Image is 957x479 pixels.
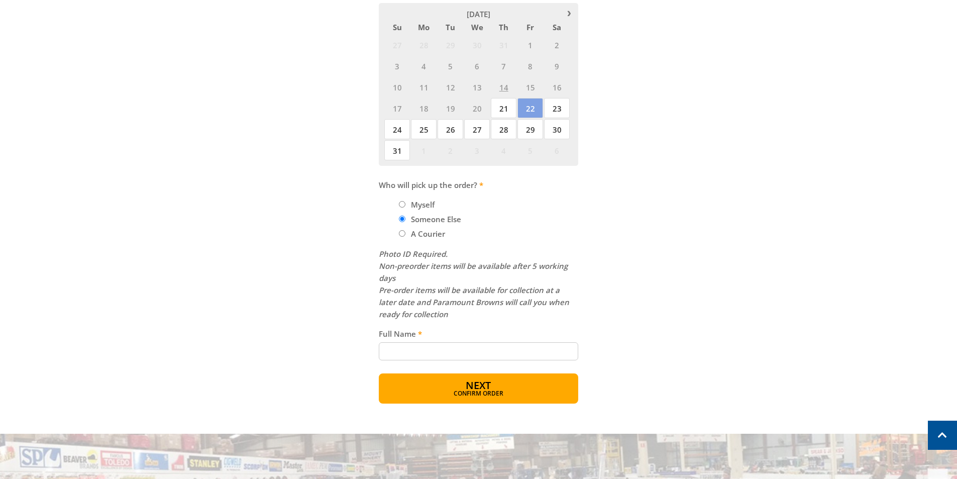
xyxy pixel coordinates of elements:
[399,230,405,237] input: Please select who will pick up the order.
[544,77,570,97] span: 16
[379,342,578,360] input: Please enter the full name of the person who will be collecting your order.
[466,378,491,392] span: Next
[491,35,516,55] span: 31
[491,21,516,34] span: Th
[411,56,437,76] span: 4
[384,119,410,139] span: 24
[407,196,438,213] label: Myself
[379,249,569,319] em: Photo ID Required. Non-preorder items will be available after 5 working days Pre-order items will...
[384,140,410,160] span: 31
[438,21,463,34] span: Tu
[464,21,490,34] span: We
[411,140,437,160] span: 1
[544,140,570,160] span: 6
[411,35,437,55] span: 28
[438,56,463,76] span: 5
[384,77,410,97] span: 10
[491,77,516,97] span: 14
[399,201,405,208] input: Please select who will pick up the order.
[411,98,437,118] span: 18
[517,35,543,55] span: 1
[438,140,463,160] span: 2
[491,56,516,76] span: 7
[407,211,465,228] label: Someone Else
[379,373,578,404] button: Next Confirm order
[544,56,570,76] span: 9
[491,140,516,160] span: 4
[517,98,543,118] span: 22
[411,21,437,34] span: Mo
[517,119,543,139] span: 29
[464,77,490,97] span: 13
[491,119,516,139] span: 28
[384,98,410,118] span: 17
[464,56,490,76] span: 6
[379,328,578,340] label: Full Name
[411,77,437,97] span: 11
[411,119,437,139] span: 25
[384,56,410,76] span: 3
[544,21,570,34] span: Sa
[464,35,490,55] span: 30
[438,98,463,118] span: 19
[384,21,410,34] span: Su
[491,98,516,118] span: 21
[544,35,570,55] span: 2
[464,119,490,139] span: 27
[517,56,543,76] span: 8
[379,179,578,191] label: Who will pick up the order?
[399,216,405,222] input: Please select who will pick up the order.
[438,35,463,55] span: 29
[517,77,543,97] span: 15
[407,225,449,242] label: A Courier
[464,140,490,160] span: 3
[400,391,557,397] span: Confirm order
[384,35,410,55] span: 27
[517,140,543,160] span: 5
[517,21,543,34] span: Fr
[544,119,570,139] span: 30
[544,98,570,118] span: 23
[438,119,463,139] span: 26
[464,98,490,118] span: 20
[438,77,463,97] span: 12
[467,9,490,19] span: [DATE]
